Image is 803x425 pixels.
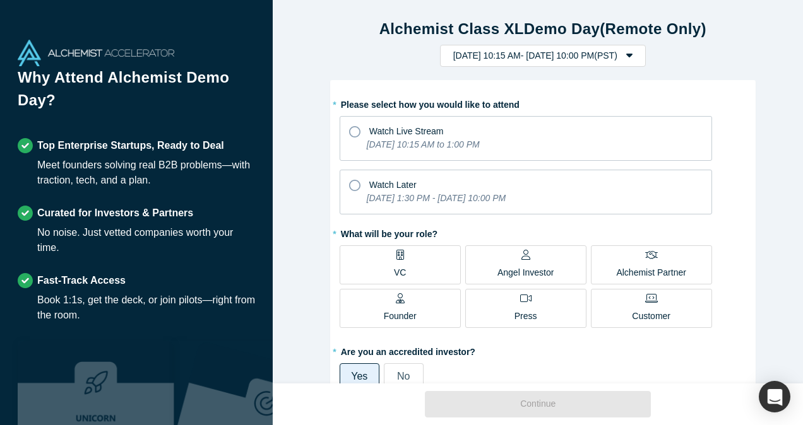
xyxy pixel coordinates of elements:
label: Are you an accredited investor? [340,341,746,359]
button: Continue [425,391,651,417]
span: Watch Later [369,180,417,190]
strong: Top Enterprise Startups, Ready to Deal [37,140,224,151]
p: VC [394,266,406,279]
label: Please select how you would like to attend [340,94,746,112]
span: No [397,371,410,381]
div: No noise. Just vetted companies worth your time. [37,225,255,255]
div: Book 1:1s, get the deck, or join pilots—right from the room. [37,293,255,323]
p: Angel Investor [497,266,554,279]
strong: Fast-Track Access [37,275,126,286]
h1: Why Attend Alchemist Demo Day? [18,66,255,120]
span: Watch Live Stream [369,126,444,136]
i: [DATE] 1:30 PM - [DATE] 10:00 PM [367,193,506,203]
strong: Curated for Investors & Partners [37,207,193,218]
strong: Alchemist Class XL Demo Day (Remote Only) [379,20,706,37]
p: Customer [632,310,670,323]
div: Meet founders solving real B2B problems—with traction, tech, and a plan. [37,158,255,188]
label: What will be your role? [340,223,746,241]
p: Alchemist Partner [616,266,686,279]
p: Founder [384,310,417,323]
span: Yes [351,371,367,381]
p: Press [515,310,537,323]
i: [DATE] 10:15 AM to 1:00 PM [367,139,480,149]
button: [DATE] 10:15 AM- [DATE] 10:00 PM(PST) [440,45,646,67]
img: Alchemist Accelerator Logo [18,40,174,66]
